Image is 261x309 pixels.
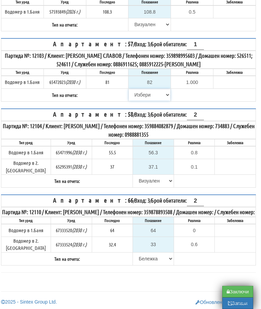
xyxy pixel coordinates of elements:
[1,109,256,121] th: / /
[109,149,116,155] span: 55.5
[51,237,92,252] td: 67333524
[222,297,253,309] button: Запази
[128,69,171,76] th: Показание
[133,217,174,224] th: Показание
[43,69,86,76] th: Уред
[134,40,150,47] span: Вход: 3
[1,38,256,51] th: / /
[1,224,51,237] td: Водомер в 1.Баня
[66,8,80,15] i: Метрологична годност до 2026г.
[1,299,57,305] a: 2025 - Sintex Group Ltd.
[1,195,256,207] th: / /
[53,196,133,204] span: Апартамент: 66
[92,139,133,146] th: Последно
[2,208,255,216] div: Партида №: 12110 / Клиент: [PERSON_NAME] / Телефонен номер: 359878893508 / Домашен номер: / Служе...
[1,237,51,252] td: Водомер в 2.[GEOGRAPHIC_DATA]
[174,139,215,146] th: Разлика
[1,139,51,146] th: Тип уред
[53,40,133,48] span: Апартамент: 57
[43,76,86,89] td: 65472023
[105,79,109,85] span: 81
[43,5,86,18] td: 57593849
[1,5,44,18] td: Водомер в 1.Баня
[72,241,87,247] i: Метрологична годност до 2030г.
[2,51,255,68] div: Партида №: 12103 / Клиент: [PERSON_NAME] СЛАВОВ / Телефонен номер: 359898995603 / Домашен номер: ...
[133,139,174,146] th: Показание
[215,139,256,146] th: Забележка
[110,164,114,170] span: 37
[134,197,150,204] span: Вход: 3
[151,197,204,204] span: Брой обитатели:
[110,227,114,233] span: 64
[134,111,150,118] span: Вход: 3
[53,110,133,118] span: Апартамент: 58
[52,92,77,98] b: Тип на отчета:
[72,227,87,233] i: Метрологична годност до 2030г.
[72,149,87,155] i: Метрологична годност до 2030г.
[72,164,87,170] i: Метрологична годност до 2030г.
[51,224,92,237] td: 67333520
[215,217,256,224] th: Забележка
[1,146,51,159] td: Водомер в 1.Баня
[222,286,253,297] button: Заключи
[103,8,112,15] span: 108.3
[52,21,77,28] b: Тип на отчета:
[54,178,80,184] b: Тип на отчета:
[151,40,204,47] span: Брой обитатели:
[195,299,252,305] a: Обновления във VGMS
[174,217,215,224] th: Разлика
[51,159,92,175] td: 65295391
[66,79,80,85] i: Метрологична годност до 2030г.
[51,139,92,146] th: Уред
[1,217,51,224] th: Тип уред
[171,69,213,76] th: Разлика
[151,111,204,118] span: Брой обитатели:
[1,76,44,89] td: Водомер в 1.Баня
[51,217,92,224] th: Уред
[213,69,256,76] th: Забележка
[109,241,116,247] span: 32.4
[1,69,44,76] th: Тип уред
[1,159,51,175] td: Водомер в 2.[GEOGRAPHIC_DATA]
[2,122,255,138] div: Партида №: 12104 / Клиент: [PERSON_NAME] / Телефонен номер: 359884082879 / Домашен номер: 734883 ...
[92,217,133,224] th: Последно
[51,146,92,159] td: 65471996
[86,69,128,76] th: Последно
[54,256,80,262] b: Тип на отчета:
